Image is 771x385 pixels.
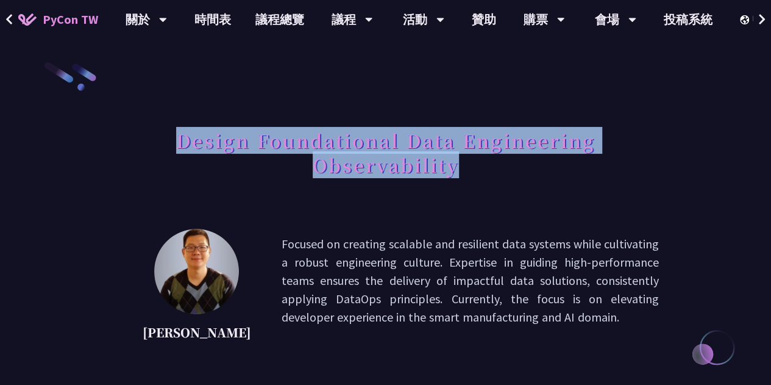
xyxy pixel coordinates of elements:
[154,229,239,314] img: Shuhsi Lin
[282,235,659,345] p: Focused on creating scalable and resilient data systems while cultivating a robust engineering cu...
[143,323,251,342] p: [PERSON_NAME]
[740,15,752,24] img: Locale Icon
[112,122,659,183] h1: Design Foundational Data Engineering Observability
[18,13,37,26] img: Home icon of PyCon TW 2025
[43,10,98,29] span: PyCon TW
[6,4,110,35] a: PyCon TW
